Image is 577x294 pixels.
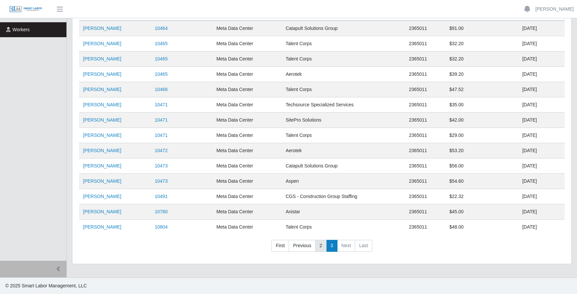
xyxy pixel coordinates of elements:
[445,21,518,36] td: $91.00
[445,128,518,143] td: $29.00
[518,21,565,36] td: [DATE]
[83,178,121,184] a: [PERSON_NAME]
[83,56,121,61] a: [PERSON_NAME]
[212,36,282,51] td: Meta Data Center
[518,220,565,235] td: [DATE]
[535,6,574,13] a: [PERSON_NAME]
[405,113,445,128] td: 2365011
[155,163,168,168] a: 10473
[445,204,518,220] td: $45.00
[282,158,405,174] td: Catapult Solutions Group
[212,113,282,128] td: Meta Data Center
[212,143,282,158] td: Meta Data Center
[212,220,282,235] td: Meta Data Center
[518,204,565,220] td: [DATE]
[282,113,405,128] td: SitePro Solutions
[282,128,405,143] td: Talent Corps
[518,143,565,158] td: [DATE]
[9,6,43,13] img: SLM Logo
[289,240,315,252] a: Previous
[282,204,405,220] td: Anistar
[445,67,518,82] td: $39.20
[13,27,30,32] span: Workers
[155,117,168,123] a: 10471
[83,133,121,138] a: [PERSON_NAME]
[212,158,282,174] td: Meta Data Center
[212,204,282,220] td: Meta Data Center
[282,51,405,67] td: Talent Corps
[83,71,121,77] a: [PERSON_NAME]
[282,67,405,82] td: Aerotek
[212,51,282,67] td: Meta Data Center
[155,133,168,138] a: 10471
[212,189,282,204] td: Meta Data Center
[79,240,565,257] nav: pagination
[155,194,168,199] a: 10491
[445,189,518,204] td: $22.32
[326,240,337,252] a: 3
[518,67,565,82] td: [DATE]
[518,113,565,128] td: [DATE]
[155,26,168,31] a: 10464
[83,87,121,92] a: [PERSON_NAME]
[405,128,445,143] td: 2365011
[282,174,405,189] td: Aspen
[212,128,282,143] td: Meta Data Center
[155,178,168,184] a: 10473
[83,102,121,107] a: [PERSON_NAME]
[212,21,282,36] td: Meta Data Center
[445,51,518,67] td: $32.20
[518,128,565,143] td: [DATE]
[83,117,121,123] a: [PERSON_NAME]
[445,143,518,158] td: $53.20
[282,36,405,51] td: Talent Corps
[445,36,518,51] td: $32.20
[405,82,445,97] td: 2365011
[518,36,565,51] td: [DATE]
[445,174,518,189] td: $54.60
[445,220,518,235] td: $48.00
[83,209,121,214] a: [PERSON_NAME]
[83,224,121,230] a: [PERSON_NAME]
[155,41,168,46] a: 10465
[5,283,87,288] span: © 2025 Smart Labor Management, LLC
[83,194,121,199] a: [PERSON_NAME]
[315,240,327,252] a: 2
[83,163,121,168] a: [PERSON_NAME]
[445,82,518,97] td: $47.52
[83,41,121,46] a: [PERSON_NAME]
[405,36,445,51] td: 2365011
[83,26,121,31] a: [PERSON_NAME]
[405,158,445,174] td: 2365011
[405,143,445,158] td: 2365011
[405,204,445,220] td: 2365011
[518,82,565,97] td: [DATE]
[405,21,445,36] td: 2365011
[282,21,405,36] td: Catapult Solutions Group
[405,174,445,189] td: 2365011
[405,97,445,113] td: 2365011
[518,51,565,67] td: [DATE]
[282,97,405,113] td: Techsource Specialized Services
[155,102,168,107] a: 10471
[83,148,121,153] a: [PERSON_NAME]
[155,224,168,230] a: 10804
[282,189,405,204] td: CGS - Construction Group Staffing
[518,158,565,174] td: [DATE]
[271,240,289,252] a: First
[212,82,282,97] td: Meta Data Center
[445,97,518,113] td: $35.00
[518,97,565,113] td: [DATE]
[282,143,405,158] td: Aerotek
[405,67,445,82] td: 2365011
[445,113,518,128] td: $42.00
[155,71,168,77] a: 10465
[155,148,168,153] a: 10472
[155,56,168,61] a: 10465
[405,51,445,67] td: 2365011
[212,67,282,82] td: Meta Data Center
[282,220,405,235] td: Talent Corps
[155,209,168,214] a: 10780
[212,174,282,189] td: Meta Data Center
[518,174,565,189] td: [DATE]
